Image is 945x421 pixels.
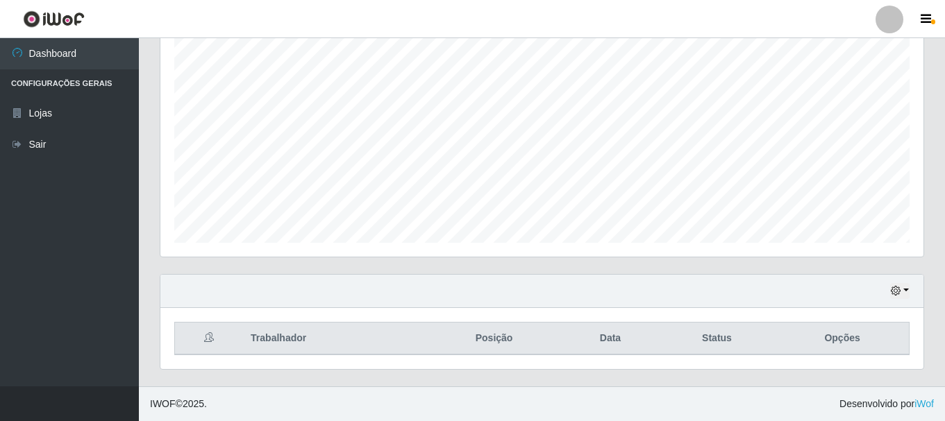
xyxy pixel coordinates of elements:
a: iWof [914,398,934,409]
th: Opções [776,323,909,355]
th: Trabalhador [242,323,426,355]
th: Status [658,323,776,355]
span: Desenvolvido por [839,397,934,411]
img: CoreUI Logo [23,10,85,28]
th: Posição [426,323,562,355]
span: IWOF [150,398,176,409]
span: © 2025 . [150,397,207,411]
th: Data [562,323,658,355]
